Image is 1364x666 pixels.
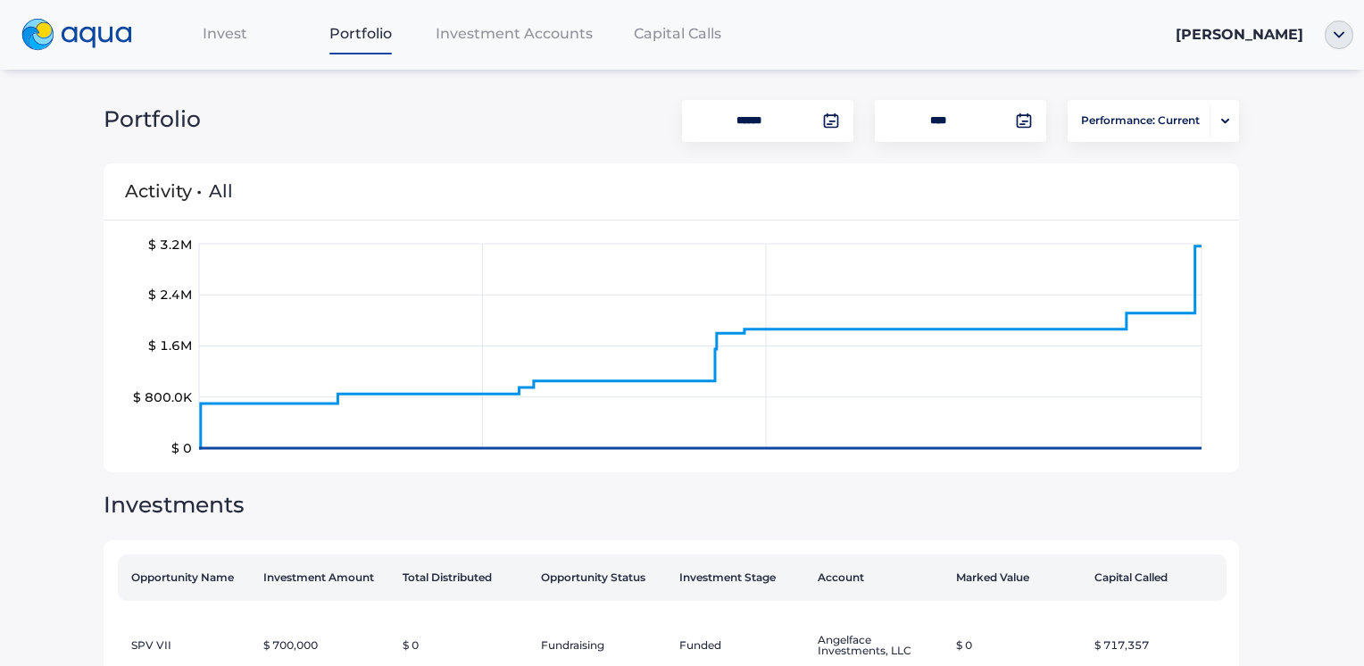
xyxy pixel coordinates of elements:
img: calendar [822,112,840,129]
a: Portfolio [293,15,428,52]
a: Capital Calls [600,15,755,52]
img: portfolio-arrow [1221,118,1229,124]
th: Account [811,554,949,601]
th: Opportunity Name [118,554,256,601]
th: Total Distributed [395,554,534,601]
tspan: $ 800.0K [133,389,193,405]
span: Activity • [125,158,202,224]
span: Invest [203,25,247,42]
span: All [209,180,233,202]
tspan: $ 3.2M [148,237,192,253]
span: Portfolio [104,105,201,132]
span: [PERSON_NAME] [1176,26,1303,43]
span: Capital Calls [634,25,721,42]
th: Investment Amount [256,554,395,601]
a: Investment Accounts [428,15,600,52]
img: calendar [1015,112,1033,129]
th: Investment Stage [672,554,811,601]
th: Capital Called [1087,554,1226,601]
th: Opportunity Status [534,554,672,601]
tspan: $ 0 [171,440,192,456]
img: logo [21,19,132,51]
span: Performance: Current [1081,104,1200,138]
a: logo [11,14,157,55]
button: Performance: Currentportfolio-arrow [1068,100,1239,142]
span: Investments [104,491,245,518]
tspan: $ 2.4M [148,287,192,303]
a: Invest [157,15,293,52]
tspan: $ 1.6M [148,338,192,354]
span: Investment Accounts [436,25,593,42]
th: Marked Value [949,554,1087,601]
span: Portfolio [329,25,392,42]
img: ellipse [1325,21,1353,49]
